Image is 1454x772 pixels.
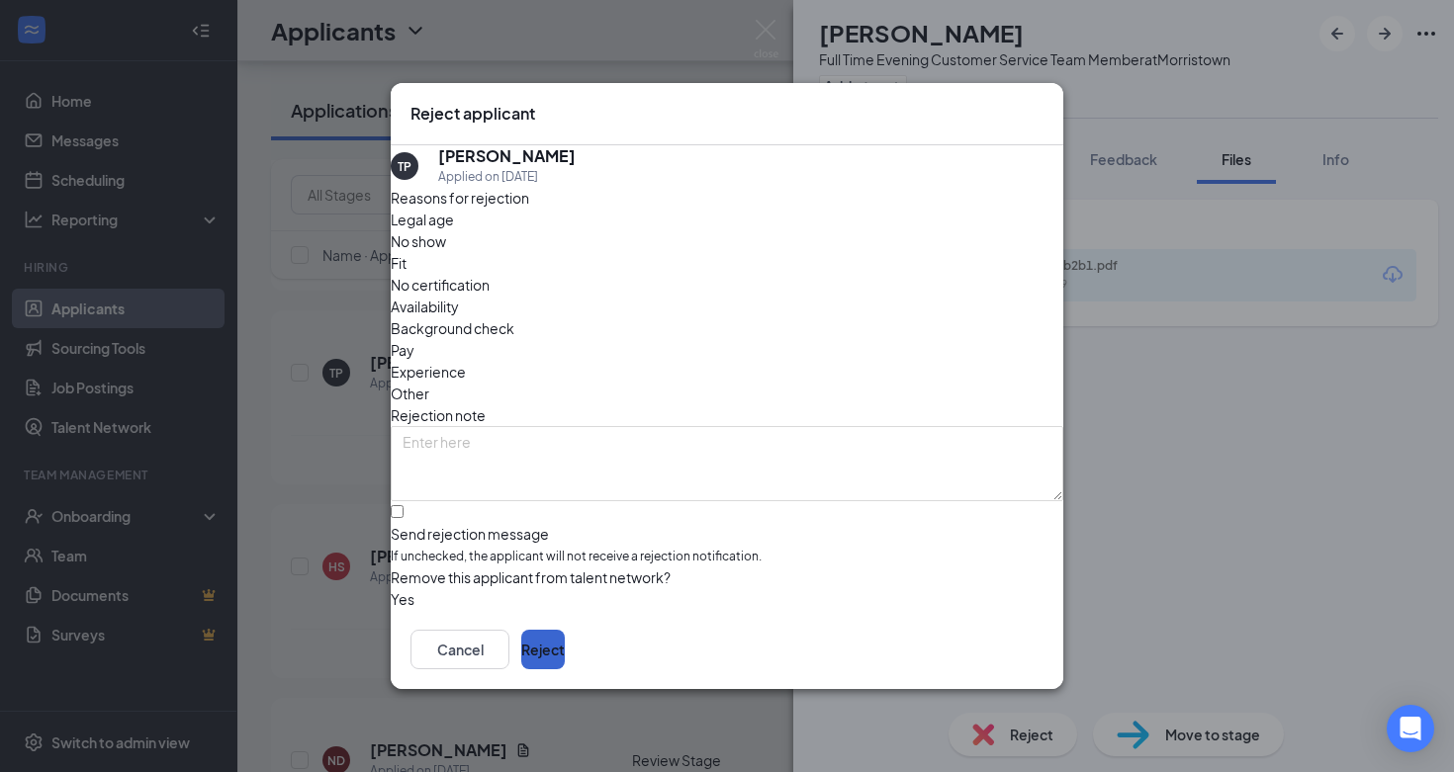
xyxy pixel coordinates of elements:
[391,361,466,383] span: Experience
[410,103,535,125] h3: Reject applicant
[391,189,529,207] span: Reasons for rejection
[391,588,414,610] span: Yes
[391,274,490,296] span: No certification
[391,505,404,518] input: Send rejection messageIf unchecked, the applicant will not receive a rejection notification.
[391,383,429,404] span: Other
[1387,705,1434,752] div: Open Intercom Messenger
[438,167,576,187] div: Applied on [DATE]
[398,158,411,175] div: TP
[391,230,446,252] span: No show
[391,548,1063,566] span: If unchecked, the applicant will not receive a rejection notification.
[391,406,486,424] span: Rejection note
[391,568,671,586] span: Remove this applicant from talent network?
[391,296,459,317] span: Availability
[391,524,1063,544] div: Send rejection message
[391,252,407,274] span: Fit
[391,339,414,361] span: Pay
[410,630,509,669] button: Cancel
[391,317,514,339] span: Background check
[438,145,576,167] h5: [PERSON_NAME]
[391,209,454,230] span: Legal age
[521,630,565,669] button: Reject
